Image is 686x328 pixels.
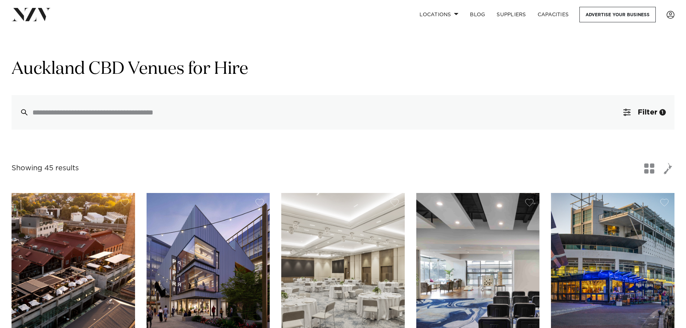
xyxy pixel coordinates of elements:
[12,8,51,21] img: nzv-logo.png
[659,109,666,116] div: 1
[12,163,79,174] div: Showing 45 results
[464,7,491,22] a: BLOG
[491,7,532,22] a: SUPPLIERS
[615,95,674,130] button: Filter1
[532,7,575,22] a: Capacities
[414,7,464,22] a: Locations
[638,109,657,116] span: Filter
[579,7,656,22] a: Advertise your business
[12,58,674,81] h1: Auckland CBD Venues for Hire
